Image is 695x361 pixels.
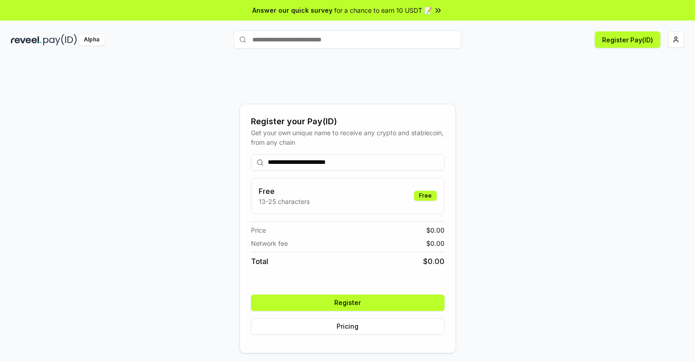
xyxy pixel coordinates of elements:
[252,5,332,15] span: Answer our quick survey
[251,128,445,147] div: Get your own unique name to receive any crypto and stablecoin, from any chain
[259,197,310,206] p: 13-25 characters
[251,318,445,335] button: Pricing
[251,115,445,128] div: Register your Pay(ID)
[43,34,77,46] img: pay_id
[414,191,437,201] div: Free
[423,256,445,267] span: $ 0.00
[79,34,104,46] div: Alpha
[251,239,288,248] span: Network fee
[251,256,268,267] span: Total
[259,186,310,197] h3: Free
[251,225,266,235] span: Price
[251,295,445,311] button: Register
[595,31,660,48] button: Register Pay(ID)
[334,5,432,15] span: for a chance to earn 10 USDT 📝
[426,239,445,248] span: $ 0.00
[11,34,41,46] img: reveel_dark
[426,225,445,235] span: $ 0.00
